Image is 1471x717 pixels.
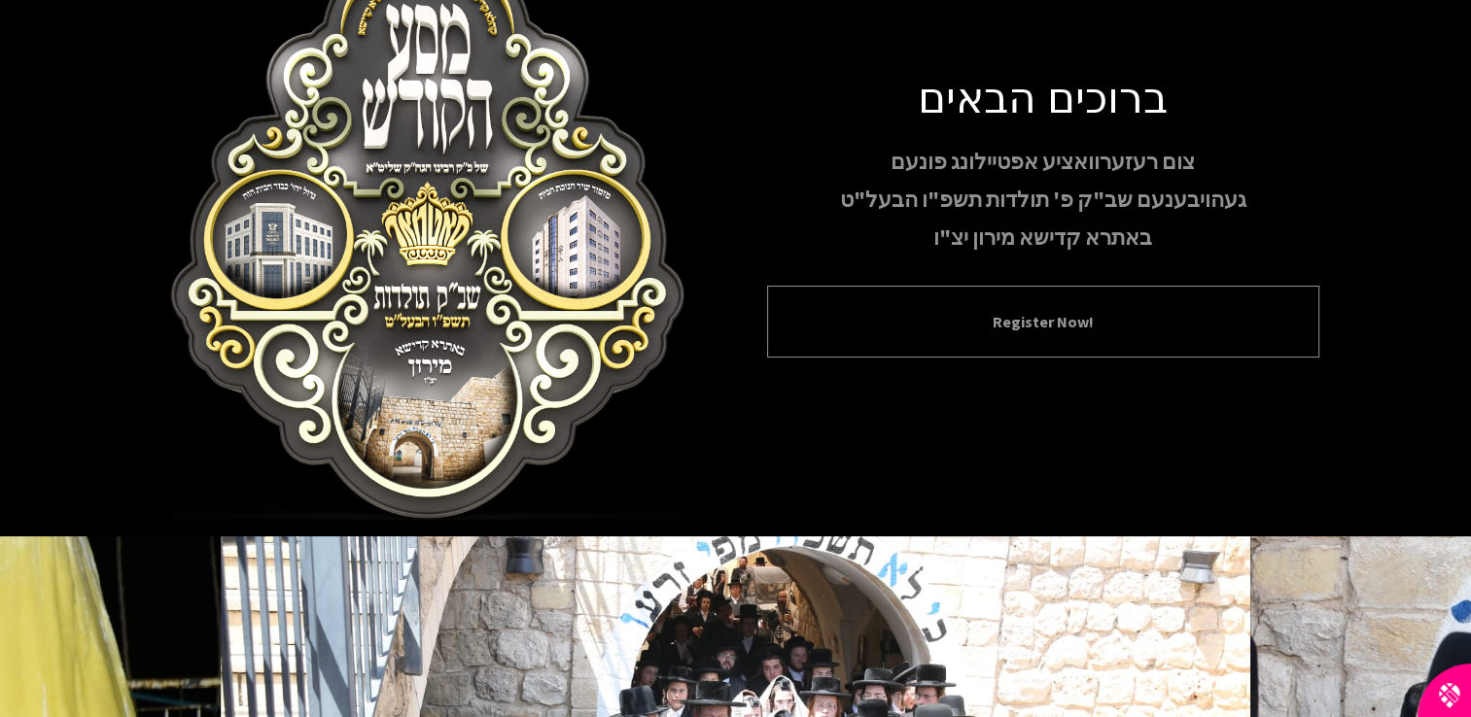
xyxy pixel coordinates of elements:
[767,145,1319,179] p: צום רעזערוואציע אפטיילונג פונעם
[791,310,1295,333] button: Register Now!
[767,70,1319,121] h1: ברוכים הבאים
[767,221,1319,255] p: באתרא קדישא מירון יצ"ו
[767,183,1319,217] p: געהויבענעם שב"ק פ' תולדות תשפ"ו הבעל"ט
